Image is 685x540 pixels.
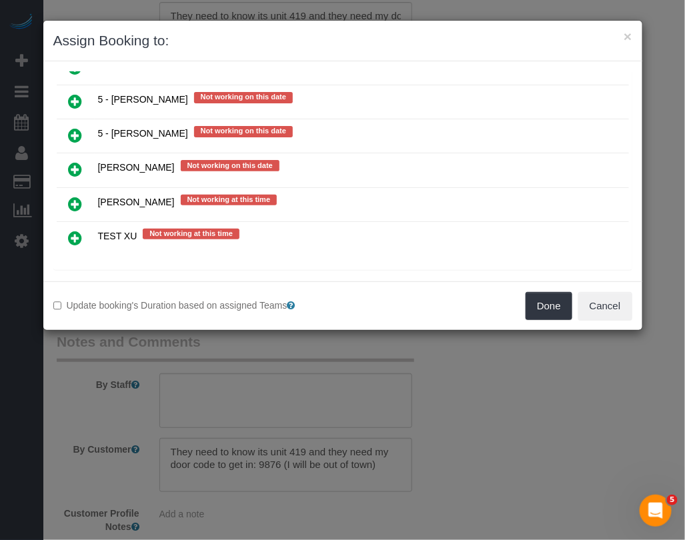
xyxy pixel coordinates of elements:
[181,160,279,171] span: Not working on this date
[53,299,333,312] label: Update booking's Duration based on assigned Teams
[194,92,293,103] span: Not working on this date
[526,292,572,320] button: Done
[181,195,277,205] span: Not working at this time
[98,129,188,139] span: 5 - [PERSON_NAME]
[53,31,632,51] h3: Assign Booking to:
[53,301,62,310] input: Update booking's Duration based on assigned Teams
[667,495,678,505] span: 5
[640,495,672,527] iframe: Intercom live chat
[578,292,632,320] button: Cancel
[98,95,188,105] span: 5 - [PERSON_NAME]
[194,126,293,137] span: Not working on this date
[143,229,239,239] span: Not working at this time
[98,231,137,241] span: TEST XU
[98,163,175,173] span: [PERSON_NAME]
[98,197,175,207] span: [PERSON_NAME]
[624,29,632,43] button: ×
